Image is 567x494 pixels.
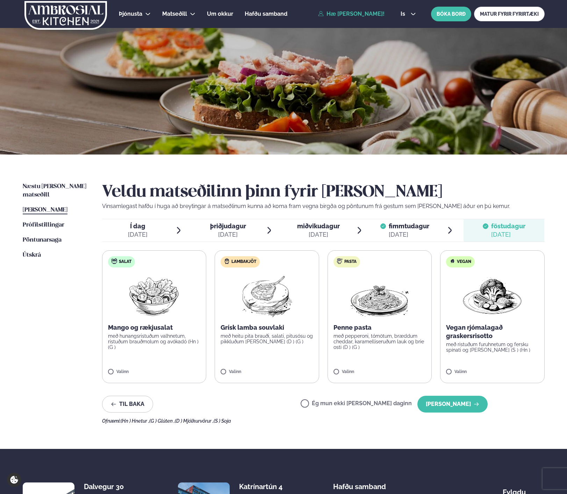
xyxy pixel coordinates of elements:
[123,273,185,318] img: Salad.png
[23,237,62,243] span: Pöntunarsaga
[245,10,287,18] a: Hafðu samband
[23,252,41,258] span: Útskrá
[121,418,149,424] span: (Hn ) Hnetur ,
[128,230,148,239] div: [DATE]
[491,222,525,230] span: föstudagur
[207,10,233,18] a: Um okkur
[417,396,488,413] button: [PERSON_NAME]
[162,10,187,18] a: Matseðill
[333,323,426,332] p: Penne pasta
[162,10,187,17] span: Matseðill
[349,273,410,318] img: Spagetti.png
[23,207,67,213] span: [PERSON_NAME]
[102,418,545,424] div: Ofnæmi:
[297,222,340,230] span: miðvikudagur
[395,11,421,17] button: is
[108,333,201,350] p: með hunangsristuðum valhnetum, ristuðum brauðmolum og avókadó (Hn ) (G )
[84,482,139,491] div: Dalvegur 30
[446,323,539,340] p: Vegan rjómalagað graskersrisotto
[102,396,153,413] button: Til baka
[491,230,525,239] div: [DATE]
[23,222,64,228] span: Prófílstillingar
[128,222,148,230] span: Í dag
[231,259,256,265] span: Lambakjöt
[175,418,214,424] span: (D ) Mjólkurvörur ,
[112,258,117,264] img: salad.svg
[221,333,313,344] p: með heitu pita brauði, salati, pitusósu og pikkluðum [PERSON_NAME] (D ) (G )
[23,251,41,259] a: Útskrá
[24,1,108,30] img: logo
[224,258,230,264] img: Lamb.svg
[119,259,131,265] span: Salat
[239,482,295,491] div: Katrínartún 4
[210,230,246,239] div: [DATE]
[102,182,545,202] h2: Veldu matseðilinn þinn fyrir [PERSON_NAME]
[318,11,385,17] a: Hæ [PERSON_NAME]!
[23,221,64,229] a: Prófílstillingar
[461,273,523,318] img: Vegan.png
[457,259,471,265] span: Vegan
[333,333,426,350] p: með pepperoni, tómötum, bræddum cheddar, karamelliseruðum lauk og brie osti (D ) (G )
[245,10,287,17] span: Hafðu samband
[344,259,357,265] span: Pasta
[446,342,539,353] p: með ristuðum furuhnetum og fersku spínati og [PERSON_NAME] (S ) (Hn )
[389,230,429,239] div: [DATE]
[401,11,407,17] span: is
[474,7,545,21] a: MATUR FYRIR FYRIRTÆKI
[23,184,86,198] span: Næstu [PERSON_NAME] matseðill
[149,418,175,424] span: (G ) Glúten ,
[119,10,142,18] a: Þjónusta
[23,236,62,244] a: Pöntunarsaga
[23,182,88,199] a: Næstu [PERSON_NAME] matseðill
[337,258,343,264] img: pasta.svg
[431,7,471,21] button: BÓKA BORÐ
[297,230,340,239] div: [DATE]
[119,10,142,17] span: Þjónusta
[7,473,21,487] a: Cookie settings
[214,418,231,424] span: (S ) Soja
[207,10,233,17] span: Um okkur
[102,202,545,210] p: Vinsamlegast hafðu í huga að breytingar á matseðlinum kunna að koma fram vegna birgða og pöntunum...
[210,222,246,230] span: þriðjudagur
[333,477,386,491] span: Hafðu samband
[236,273,298,318] img: Lamb-Meat.png
[389,222,429,230] span: fimmtudagur
[221,323,313,332] p: Grísk lamba souvlaki
[450,258,455,264] img: Vegan.svg
[108,323,201,332] p: Mango og rækjusalat
[23,206,67,214] a: [PERSON_NAME]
